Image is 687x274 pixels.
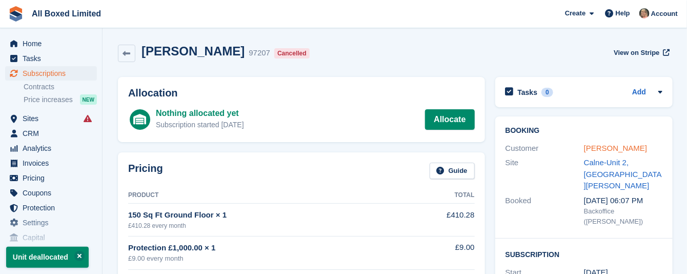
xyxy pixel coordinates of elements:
span: Account [651,9,678,19]
div: Cancelled [274,48,310,58]
span: Pricing [23,171,84,185]
a: View on Stripe [610,44,672,61]
a: menu [5,216,97,230]
div: Subscription started [DATE] [156,120,244,130]
div: 0 [541,88,553,97]
a: Calne-Unit 2, [GEOGRAPHIC_DATA][PERSON_NAME] [584,158,662,190]
span: View on Stripe [614,48,659,58]
div: Booked [506,195,584,227]
p: Unit deallocated [6,247,89,268]
a: menu [5,171,97,185]
h2: Allocation [128,87,475,99]
a: Contracts [24,82,97,92]
a: menu [5,156,97,170]
div: £9.00 every month [128,253,398,264]
span: Invoices [23,156,84,170]
a: menu [5,186,97,200]
h2: Subscription [506,249,663,259]
div: Backoffice ([PERSON_NAME]) [584,206,662,226]
a: Add [632,87,646,99]
div: £410.28 every month [128,221,398,230]
div: Customer [506,143,584,154]
span: Help [616,8,630,18]
a: menu [5,126,97,141]
a: menu [5,36,97,51]
span: Capital [23,230,84,245]
span: Settings [23,216,84,230]
th: Total [398,187,475,204]
th: Product [128,187,398,204]
span: Analytics [23,141,84,155]
a: [PERSON_NAME] [584,144,647,152]
span: Tasks [23,51,84,66]
a: Price increases NEW [24,94,97,105]
div: Nothing allocated yet [156,107,244,120]
a: menu [5,141,97,155]
div: NEW [80,94,97,105]
img: Sandie Mills [639,8,650,18]
div: Protection £1,000.00 × 1 [128,242,398,254]
div: Site [506,157,584,192]
h2: [PERSON_NAME] [142,44,245,58]
a: menu [5,111,97,126]
a: menu [5,51,97,66]
span: Coupons [23,186,84,200]
span: Subscriptions [23,66,84,81]
span: Sites [23,111,84,126]
span: Create [565,8,585,18]
i: Smart entry sync failures have occurred [84,114,92,123]
span: Protection [23,201,84,215]
a: All Boxed Limited [28,5,105,22]
img: stora-icon-8386f47178a22dfd0bd8f6a31ec36ba5ce8667c1dd55bd0f319d3a0aa187defe.svg [8,6,24,22]
a: Guide [430,163,475,180]
td: £410.28 [398,204,475,236]
span: Price increases [24,95,73,105]
h2: Booking [506,127,663,135]
a: Allocate [425,109,474,130]
div: 97207 [249,47,270,59]
h2: Tasks [518,88,538,97]
div: [DATE] 06:07 PM [584,195,662,207]
span: CRM [23,126,84,141]
h2: Pricing [128,163,163,180]
a: menu [5,66,97,81]
span: Home [23,36,84,51]
td: £9.00 [398,236,475,269]
div: 150 Sq Ft Ground Floor × 1 [128,209,398,221]
a: menu [5,230,97,245]
a: menu [5,201,97,215]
